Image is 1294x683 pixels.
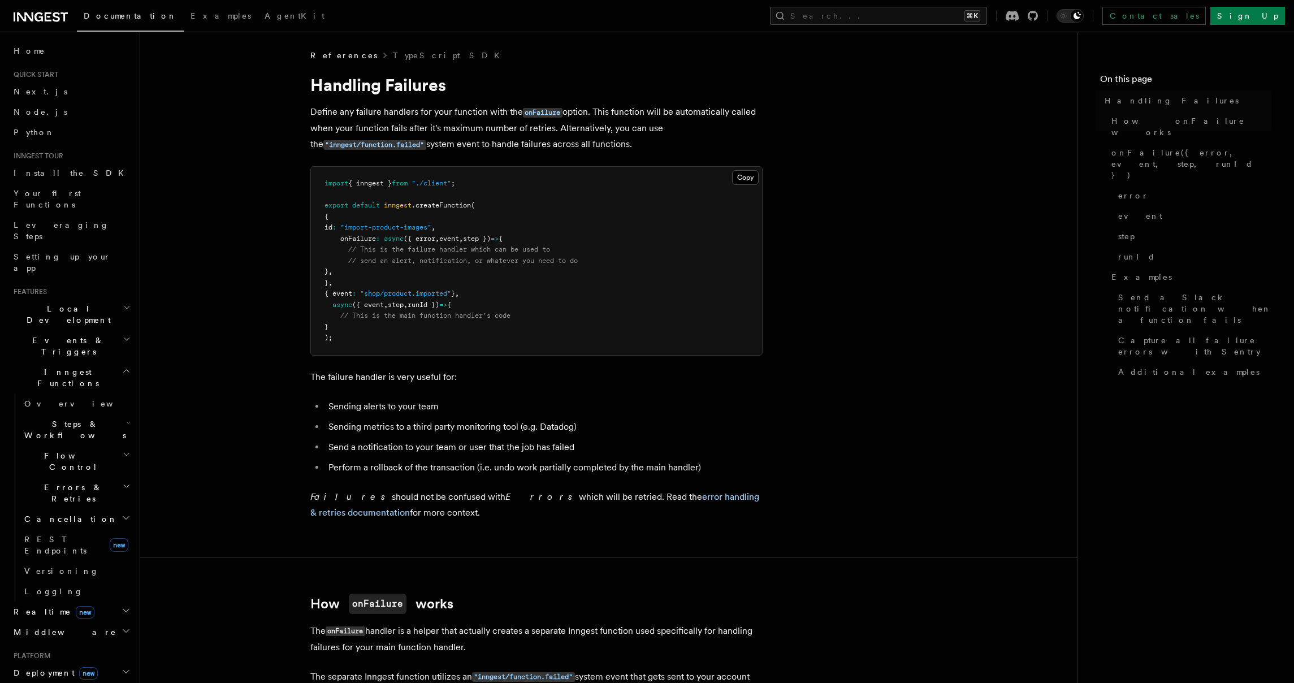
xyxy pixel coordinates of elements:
span: Steps & Workflows [20,418,126,441]
span: async [332,301,352,309]
a: "inngest/function.failed" [323,139,426,149]
div: Inngest Functions [9,394,133,602]
span: runId [1118,251,1155,262]
button: Events & Triggers [9,330,133,362]
a: Examples [1107,267,1271,287]
p: The handler is a helper that actually creates a separate Inngest function used specifically for h... [310,623,763,655]
span: "shop/product.imported" [360,289,451,297]
button: Errors & Retries [20,477,133,509]
span: } [324,323,328,331]
span: // send an alert, notification, or whatever you need to do [348,257,578,265]
button: Realtimenew [9,602,133,622]
span: REST Endpoints [24,535,86,555]
a: TypeScript SDK [393,50,507,61]
span: Features [9,287,47,296]
span: ( [471,201,475,209]
span: Examples [191,11,251,20]
span: : [352,289,356,297]
code: "inngest/function.failed" [323,140,426,150]
span: Flow Control [20,450,123,473]
span: Handling Failures [1105,95,1239,106]
code: onFailure [349,594,406,614]
span: Deployment [9,667,98,678]
a: Logging [20,581,133,602]
span: step [388,301,404,309]
span: inngest [384,201,412,209]
span: Overview [24,399,141,408]
span: Errors & Retries [20,482,123,504]
em: Errors [505,491,579,502]
span: Setting up your app [14,252,111,273]
span: "import-product-images" [340,223,431,231]
span: Node.js [14,107,67,116]
span: default [352,201,380,209]
span: Next.js [14,87,67,96]
a: Home [9,41,133,61]
a: Handling Failures [1100,90,1271,111]
span: Documentation [84,11,177,20]
span: event [1118,210,1162,222]
span: ); [324,334,332,341]
span: id [324,223,332,231]
span: event [439,235,459,243]
a: Overview [20,394,133,414]
button: Search...⌘K [770,7,987,25]
span: export [324,201,348,209]
p: should not be confused with which will be retried. Read the for more context. [310,489,763,521]
span: ({ event [352,301,384,309]
span: Logging [24,587,83,596]
span: Examples [1111,271,1172,283]
li: Sending metrics to a third party monitoring tool (e.g. Datadog) [325,419,763,435]
li: Perform a rollback of the transaction (i.e. undo work partially completed by the main handler) [325,460,763,475]
button: Inngest Functions [9,362,133,394]
li: Sending alerts to your team [325,399,763,414]
span: => [491,235,499,243]
span: .createFunction [412,201,471,209]
button: Local Development [9,299,133,330]
span: Cancellation [20,513,118,525]
span: Install the SDK [14,168,131,178]
a: Setting up your app [9,247,133,278]
button: Cancellation [20,509,133,529]
em: Failures [310,491,392,502]
span: { [324,213,328,221]
span: , [431,223,435,231]
button: Toggle dark mode [1057,9,1084,23]
a: onFailure({ error, event, step, runId }) [1107,142,1271,185]
span: Platform [9,651,51,660]
span: { event [324,289,352,297]
span: References [310,50,377,61]
a: HowonFailureworks [310,594,453,614]
span: Middleware [9,626,116,638]
span: , [459,235,463,243]
span: Capture all failure errors with Sentry [1118,335,1271,357]
span: => [439,301,447,309]
span: } [324,279,328,287]
span: } [451,289,455,297]
span: Quick start [9,70,58,79]
p: The failure handler is very useful for: [310,369,763,385]
span: : [376,235,380,243]
span: : [332,223,336,231]
span: Additional examples [1118,366,1260,378]
h4: On this page [1100,72,1271,90]
span: , [328,279,332,287]
code: onFailure [523,108,562,118]
span: { inngest } [348,179,392,187]
span: async [384,235,404,243]
a: Versioning [20,561,133,581]
span: , [328,267,332,275]
li: Send a notification to your team or user that the job has failed [325,439,763,455]
span: new [76,606,94,619]
a: step [1114,226,1271,247]
a: Additional examples [1114,362,1271,382]
a: Sign Up [1210,7,1285,25]
span: Inngest Functions [9,366,122,389]
span: AgentKit [265,11,324,20]
span: Realtime [9,606,94,617]
a: Contact sales [1102,7,1206,25]
span: , [435,235,439,243]
span: } [324,267,328,275]
a: Examples [184,3,258,31]
span: Local Development [9,303,123,326]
